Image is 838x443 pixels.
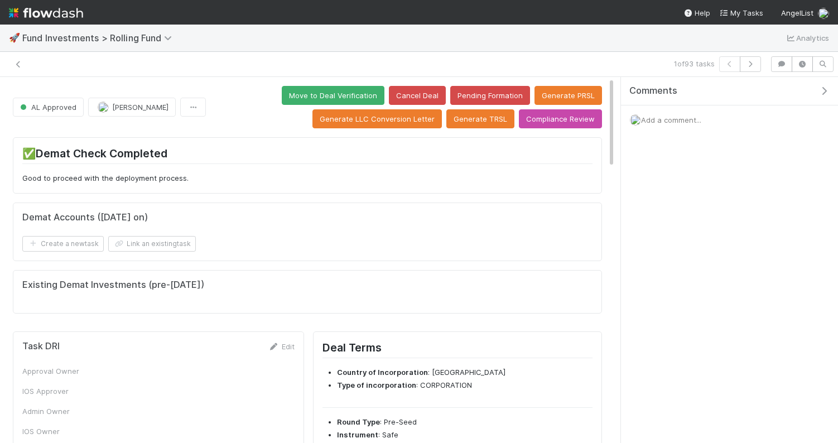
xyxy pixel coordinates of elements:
h2: ✅Demat Check Completed [22,147,593,164]
h2: Deal Terms [322,341,593,358]
button: Create a newtask [22,236,104,252]
a: My Tasks [719,7,763,18]
a: Analytics [785,31,829,45]
button: [PERSON_NAME] [88,98,176,117]
span: Add a comment... [641,115,701,124]
button: Generate LLC Conversion Letter [312,109,442,128]
p: Good to proceed with the deployment process. [22,173,593,184]
strong: Round Type [337,417,380,426]
h5: Task DRI [22,341,60,352]
button: AL Approved [13,98,84,117]
h5: Demat Accounts ([DATE] on) [22,212,148,223]
li: : [GEOGRAPHIC_DATA] [337,367,593,378]
strong: Instrument [337,430,378,439]
li: : Safe [337,430,593,441]
button: Move to Deal Verification [282,86,384,105]
div: IOS Approver [22,386,190,397]
div: Help [683,7,710,18]
div: IOS Owner [22,426,190,437]
span: 1 of 93 tasks [674,58,715,69]
li: : CORPORATION [337,380,593,391]
div: Admin Owner [22,406,190,417]
span: My Tasks [719,8,763,17]
span: AL Approved [18,103,76,112]
button: Compliance Review [519,109,602,128]
li: : Pre-Seed [337,417,593,428]
span: Comments [629,85,677,97]
div: Approval Owner [22,365,190,377]
span: Fund Investments > Rolling Fund [22,32,177,44]
button: Generate TRSL [446,109,514,128]
button: Generate PRSL [534,86,602,105]
h5: Existing Demat Investments (pre-[DATE]) [22,280,204,291]
span: [PERSON_NAME] [112,103,168,112]
button: Pending Formation [450,86,530,105]
img: avatar_4aa8e4fd-f2b7-45ba-a6a5-94a913ad1fe4.png [98,102,109,113]
strong: Country of Incorporation [337,368,428,377]
button: Link an existingtask [108,236,196,252]
img: avatar_4aa8e4fd-f2b7-45ba-a6a5-94a913ad1fe4.png [818,8,829,19]
img: logo-inverted-e16ddd16eac7371096b0.svg [9,3,83,22]
a: Edit [268,342,295,351]
strong: Type of incorporation [337,381,416,389]
span: AngelList [781,8,813,17]
button: Cancel Deal [389,86,446,105]
img: avatar_4aa8e4fd-f2b7-45ba-a6a5-94a913ad1fe4.png [630,114,641,126]
span: 🚀 [9,33,20,42]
